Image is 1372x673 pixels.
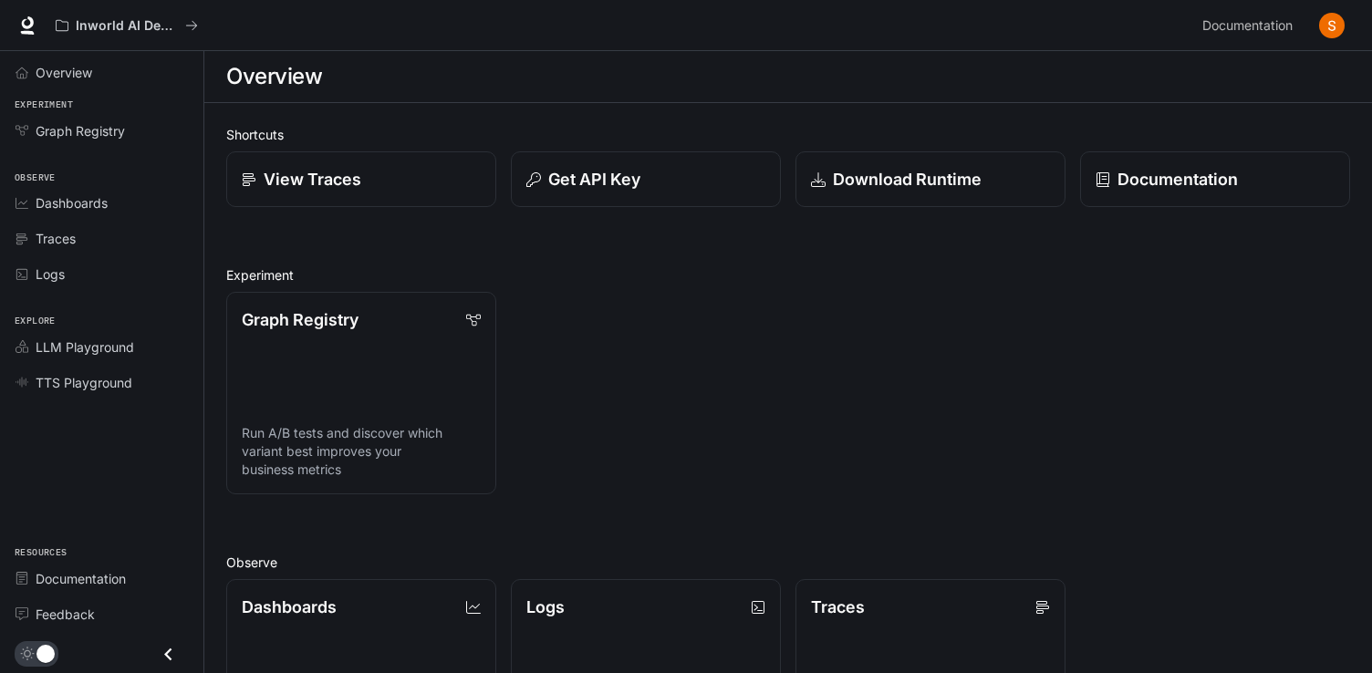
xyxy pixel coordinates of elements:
[226,151,496,207] a: View Traces
[226,265,1350,285] h2: Experiment
[36,643,55,663] span: Dark mode toggle
[148,636,189,673] button: Close drawer
[7,367,196,399] a: TTS Playground
[36,605,95,624] span: Feedback
[226,58,322,95] h1: Overview
[833,167,982,192] p: Download Runtime
[36,63,92,82] span: Overview
[548,167,640,192] p: Get API Key
[511,151,781,207] button: Get API Key
[1080,151,1350,207] a: Documentation
[47,7,206,44] button: All workspaces
[7,331,196,363] a: LLM Playground
[226,125,1350,144] h2: Shortcuts
[36,337,134,357] span: LLM Playground
[526,595,565,619] p: Logs
[36,569,126,588] span: Documentation
[1314,7,1350,44] button: User avatar
[226,553,1350,572] h2: Observe
[242,595,337,619] p: Dashboards
[1202,15,1293,37] span: Documentation
[1195,7,1306,44] a: Documentation
[7,223,196,254] a: Traces
[795,151,1065,207] a: Download Runtime
[264,167,361,192] p: View Traces
[811,595,865,619] p: Traces
[76,18,178,34] p: Inworld AI Demos
[7,187,196,219] a: Dashboards
[7,563,196,595] a: Documentation
[7,57,196,88] a: Overview
[1319,13,1345,38] img: User avatar
[1117,167,1238,192] p: Documentation
[36,229,76,248] span: Traces
[36,264,65,284] span: Logs
[7,115,196,147] a: Graph Registry
[7,598,196,630] a: Feedback
[242,424,481,479] p: Run A/B tests and discover which variant best improves your business metrics
[36,193,108,212] span: Dashboards
[242,307,359,332] p: Graph Registry
[7,258,196,290] a: Logs
[36,373,132,392] span: TTS Playground
[226,292,496,494] a: Graph RegistryRun A/B tests and discover which variant best improves your business metrics
[36,121,125,140] span: Graph Registry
